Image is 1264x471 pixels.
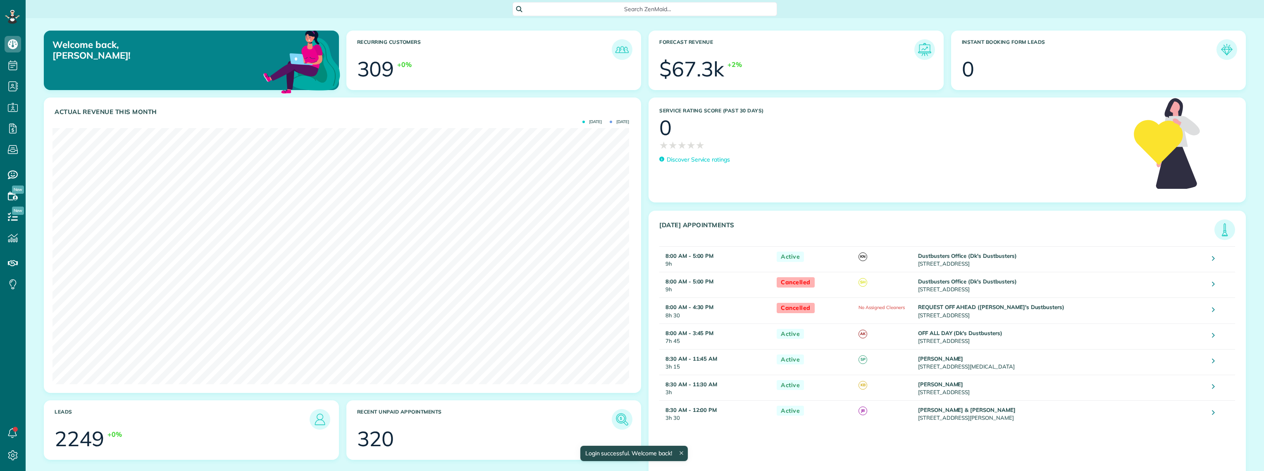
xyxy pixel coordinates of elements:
div: 320 [357,428,394,449]
h3: Actual Revenue this month [55,108,632,116]
h3: Leads [55,409,310,430]
span: ★ [677,138,687,152]
strong: 8:00 AM - 3:45 PM [665,330,713,336]
td: 3h 30 [659,400,773,426]
td: [STREET_ADDRESS] [916,247,1206,272]
img: dashboard_welcome-42a62b7d889689a78055ac9021e634bf52bae3f8056760290aed330b23ab8690.png [262,21,342,101]
span: Active [777,329,804,339]
span: Cancelled [777,277,815,288]
img: icon_todays_appointments-901f7ab196bb0bea1936b74009e4eb5ffbc2d2711fa7634e0d609ed5ef32b18b.png [1216,221,1233,238]
div: +0% [397,60,412,69]
span: SP [859,355,867,364]
strong: 8:00 AM - 5:00 PM [665,252,713,259]
td: 9h [659,247,773,272]
h3: Service Rating score (past 30 days) [659,108,1125,114]
span: Active [777,406,804,416]
span: KN [859,252,867,261]
span: KB [859,381,867,390]
div: 309 [357,59,394,79]
strong: Dustbusters Office (Dk's Dustbusters) [918,252,1017,259]
h3: Instant Booking Form Leads [962,39,1217,60]
span: ★ [696,138,705,152]
strong: OFF ALL DAY (Dk's Dustbusters) [918,330,1002,336]
td: 3h [659,375,773,400]
td: 7h 45 [659,324,773,349]
strong: 8:30 AM - 12:00 PM [665,407,717,413]
span: Active [777,354,804,365]
span: New [12,186,24,194]
h3: Recent unpaid appointments [357,409,612,430]
div: +0% [107,430,122,439]
div: +2% [727,60,742,69]
strong: Dustbusters Office (Dk's Dustbusters) [918,278,1017,285]
div: 0 [962,59,974,79]
strong: 8:00 AM - 5:00 PM [665,278,713,285]
strong: [PERSON_NAME] [918,381,964,388]
span: JB [859,407,867,415]
img: icon_forecast_revenue-8c13a41c7ed35a8dcfafea3cbb826a0462acb37728057bba2d056411b612bbbe.png [916,41,933,58]
td: [STREET_ADDRESS][MEDICAL_DATA] [916,349,1206,375]
img: icon_recurring_customers-cf858462ba22bcd05b5a5880d41d6543d210077de5bb9ebc9590e49fd87d84ed.png [614,41,630,58]
p: Welcome back, [PERSON_NAME]! [52,39,247,61]
strong: 8:00 AM - 4:30 PM [665,304,713,310]
span: Active [777,252,804,262]
span: New [12,207,24,215]
strong: [PERSON_NAME] [918,355,964,362]
span: [DATE] [582,120,602,124]
span: Active [777,380,804,390]
span: Cancelled [777,303,815,313]
span: ★ [668,138,677,152]
span: AK [859,330,867,338]
td: 3h 15 [659,349,773,375]
span: ★ [659,138,668,152]
strong: REQUEST OFF AHEAD ([PERSON_NAME]'s Dustbusters) [918,304,1064,310]
h3: Recurring Customers [357,39,612,60]
strong: [PERSON_NAME] & [PERSON_NAME] [918,407,1016,413]
td: [STREET_ADDRESS] [916,324,1206,349]
h3: [DATE] Appointments [659,221,1214,240]
div: 2249 [55,428,104,449]
img: icon_form_leads-04211a6a04a5b2264e4ee56bc0799ec3eb69b7e499cbb523a139df1d13a81ae0.png [1219,41,1235,58]
td: [STREET_ADDRESS] [916,375,1206,400]
span: No Assigned Cleaners [859,304,904,310]
strong: 8:30 AM - 11:45 AM [665,355,717,362]
td: [STREET_ADDRESS][PERSON_NAME] [916,400,1206,426]
span: [DATE] [610,120,629,124]
span: SH [859,278,867,287]
img: icon_leads-1bed01f49abd5b7fead27621c3d59655bb73ed531f8eeb49469d10e621d6b896.png [312,411,328,428]
div: $67.3k [659,59,724,79]
td: 8h 30 [659,298,773,324]
td: [STREET_ADDRESS] [916,272,1206,298]
span: ★ [687,138,696,152]
td: [STREET_ADDRESS] [916,298,1206,324]
td: 9h [659,272,773,298]
div: 0 [659,117,672,138]
strong: 8:30 AM - 11:30 AM [665,381,717,388]
img: icon_unpaid_appointments-47b8ce3997adf2238b356f14209ab4cced10bd1f174958f3ca8f1d0dd7fffeee.png [614,411,630,428]
p: Discover Service ratings [667,155,730,164]
a: Discover Service ratings [659,155,730,164]
h3: Forecast Revenue [659,39,914,60]
div: Login successful. Welcome back! [580,446,687,461]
